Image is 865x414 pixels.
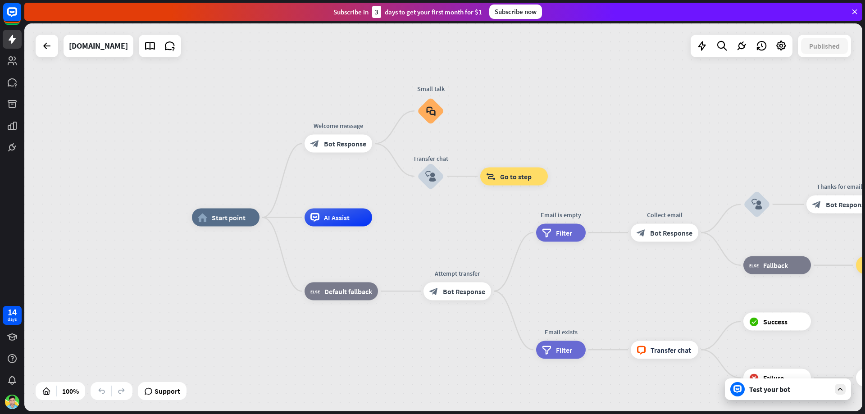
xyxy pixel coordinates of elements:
div: Email is empty [529,210,592,219]
a: 14 days [3,306,22,325]
div: saiful-uiux.netlify.app [69,35,128,57]
i: filter [542,228,551,237]
i: block_fallback [310,287,320,296]
div: Attempt transfer [417,268,498,278]
span: Go to step [500,172,532,181]
span: Bot Response [650,228,692,237]
div: 14 [8,308,17,316]
div: Welcome message [298,121,379,130]
i: block_bot_response [310,139,319,148]
span: Start point [212,213,246,222]
button: Published [801,38,848,54]
button: Open LiveChat chat widget [7,4,34,31]
div: 3 [372,6,381,18]
span: Bot Response [443,287,485,296]
span: Default fallback [324,287,372,296]
div: Test your bot [749,385,830,394]
div: days [8,316,17,323]
i: filter [542,345,551,354]
div: Collect email [624,210,705,219]
div: Subscribe now [489,5,542,19]
span: Bot Response [324,139,366,148]
i: block_bot_response [812,200,821,209]
i: block_livechat [637,345,646,354]
span: Transfer chat [651,345,691,354]
i: block_failure [749,373,759,382]
i: block_fallback [749,261,759,270]
i: block_goto [486,172,496,181]
i: home_2 [198,213,207,222]
i: block_faq [426,106,436,116]
span: Support [155,384,180,398]
span: Success [763,317,788,326]
i: block_bot_response [637,228,646,237]
div: Subscribe in days to get your first month for $1 [333,6,482,18]
i: block_bot_response [429,287,438,296]
i: block_user_input [425,171,436,182]
span: Filter [556,345,572,354]
span: Failure [763,373,784,382]
span: Fallback [763,261,788,270]
div: Email exists [529,327,592,336]
div: Small talk [410,84,451,93]
div: Transfer chat [404,154,458,163]
span: AI Assist [324,213,350,222]
span: Filter [556,228,572,237]
div: 100% [59,384,82,398]
i: block_success [749,317,759,326]
i: block_user_input [751,199,762,210]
